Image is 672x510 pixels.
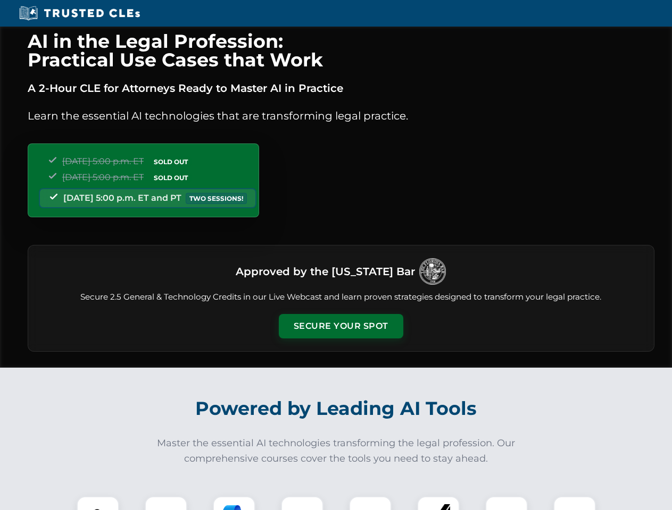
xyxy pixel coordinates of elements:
p: Secure 2.5 General & Technology Credits in our Live Webcast and learn proven strategies designed ... [41,291,641,303]
p: Master the essential AI technologies transforming the legal profession. Our comprehensive courses... [150,436,522,466]
span: [DATE] 5:00 p.m. ET [62,172,144,182]
span: SOLD OUT [150,156,192,167]
span: SOLD OUT [150,172,192,183]
p: A 2-Hour CLE for Attorneys Ready to Master AI in Practice [28,80,654,97]
span: [DATE] 5:00 p.m. ET [62,156,144,166]
h1: AI in the Legal Profession: Practical Use Cases that Work [28,32,654,69]
button: Secure Your Spot [279,314,403,338]
h2: Powered by Leading AI Tools [42,390,631,427]
h3: Approved by the [US_STATE] Bar [236,262,415,281]
p: Learn the essential AI technologies that are transforming legal practice. [28,107,654,124]
img: Trusted CLEs [16,5,143,21]
img: Logo [419,258,446,285]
